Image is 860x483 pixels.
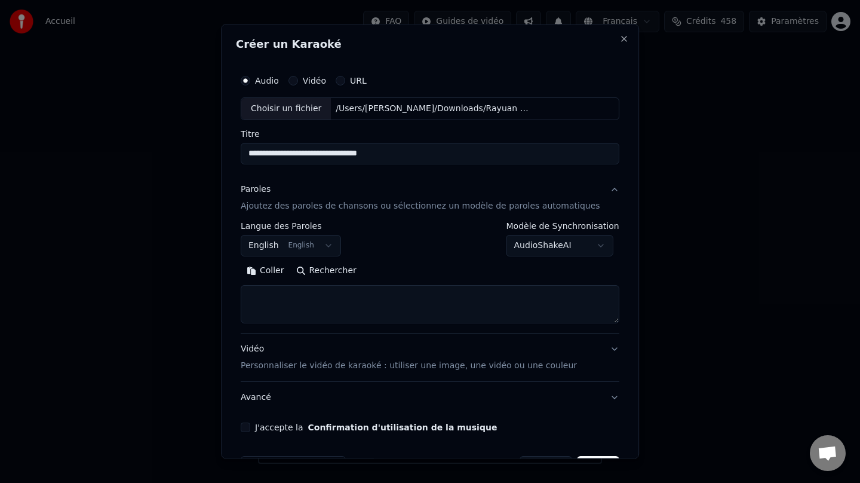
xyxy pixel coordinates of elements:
label: Langue des Paroles [241,222,341,230]
h2: Créer un Karaoké [236,39,624,50]
label: Audio [255,77,279,85]
button: Annuler [520,456,572,478]
button: Rechercher [290,261,363,280]
div: /Users/[PERSON_NAME]/Downloads/Rayuan Perempuan [PERSON_NAME].m4a [331,103,535,115]
label: Titre [241,130,619,138]
label: Modèle de Synchronisation [506,222,619,230]
div: Vidéo [241,343,577,372]
button: VidéoPersonnaliser le vidéo de karaoké : utiliser une image, une vidéo ou une couleur [241,334,619,381]
button: J'accepte la [308,423,497,432]
button: Avancé [241,382,619,413]
button: Créer [578,456,619,478]
p: Personnaliser le vidéo de karaoké : utiliser une image, une vidéo ou une couleur [241,360,577,372]
div: Choisir un fichier [241,98,331,120]
p: Ajoutez des paroles de chansons ou sélectionnez un modèle de paroles automatiques [241,200,600,212]
div: Paroles [241,184,271,195]
div: ParolesAjoutez des paroles de chansons ou sélectionnez un modèle de paroles automatiques [241,222,619,333]
button: ParolesAjoutez des paroles de chansons ou sélectionnez un modèle de paroles automatiques [241,174,619,222]
label: Vidéo [303,77,326,85]
label: URL [350,77,367,85]
label: J'accepte la [255,423,497,432]
button: Coller [241,261,290,280]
